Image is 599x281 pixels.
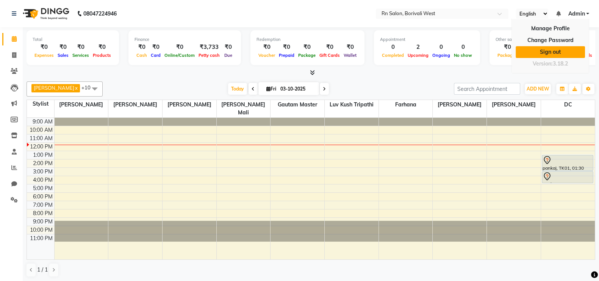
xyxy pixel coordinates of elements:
[149,53,163,58] span: Card
[496,53,519,58] span: Packages
[256,36,358,43] div: Redemption
[542,172,593,183] div: pankaj, TK01, 03:30 PM-05:00 PM, Whitening pedicure
[74,85,78,91] a: x
[135,43,149,52] div: ₹0
[56,43,70,52] div: ₹0
[108,100,162,109] span: [PERSON_NAME]
[31,151,54,159] div: 1:00 PM
[222,43,235,52] div: ₹0
[256,53,277,58] span: Voucher
[31,168,54,176] div: 3:00 PM
[28,143,54,151] div: 12:00 PM
[197,43,222,52] div: ₹3,733
[91,43,113,52] div: ₹0
[342,43,358,52] div: ₹0
[516,58,585,69] div: Version:3.18.2
[433,100,486,109] span: [PERSON_NAME]
[31,184,54,192] div: 5:00 PM
[31,209,54,217] div: 8:00 PM
[452,53,474,58] span: No show
[70,53,91,58] span: Services
[454,83,520,95] input: Search Appointment
[516,23,585,34] a: Manage Profile
[516,46,585,58] a: Sign out
[37,266,48,274] span: 1 / 1
[197,53,222,58] span: Petty cash
[277,43,296,52] div: ₹0
[70,43,91,52] div: ₹0
[271,100,324,109] span: Gautam master
[380,36,474,43] div: Appointment
[33,43,56,52] div: ₹0
[19,3,71,24] img: logo
[264,86,278,92] span: Fri
[163,100,216,109] span: [PERSON_NAME]
[34,85,74,91] span: [PERSON_NAME]
[33,53,56,58] span: Expenses
[525,84,551,94] button: ADD NEW
[27,100,54,108] div: Stylist
[496,43,519,52] div: ₹0
[56,53,70,58] span: Sales
[325,100,378,109] span: Luv kush tripathi
[83,3,117,24] b: 08047224946
[163,43,197,52] div: ₹0
[380,53,406,58] span: Completed
[217,100,271,117] span: [PERSON_NAME] Mali
[542,155,593,170] div: pankaj, TK01, 01:30 PM-03:30 PM, [DEMOGRAPHIC_DATA] Haircut (Creative stylist) W/O
[527,86,549,92] span: ADD NEW
[91,53,113,58] span: Products
[380,43,406,52] div: 0
[452,43,474,52] div: 0
[31,118,54,126] div: 9:00 AM
[296,53,317,58] span: Package
[228,83,247,95] span: Today
[406,53,430,58] span: Upcoming
[430,43,452,52] div: 0
[33,36,113,43] div: Total
[81,84,96,91] span: +10
[31,201,54,209] div: 7:00 PM
[28,226,54,234] div: 10:00 PM
[342,53,358,58] span: Wallet
[149,43,163,52] div: ₹0
[379,100,433,109] span: Farhana
[487,100,541,109] span: [PERSON_NAME]
[28,126,54,134] div: 10:00 AM
[296,43,317,52] div: ₹0
[516,34,585,46] a: Change Password
[222,53,234,58] span: Due
[256,43,277,52] div: ₹0
[31,159,54,167] div: 2:00 PM
[135,36,235,43] div: Finance
[163,53,197,58] span: Online/Custom
[317,43,342,52] div: ₹0
[55,100,108,109] span: [PERSON_NAME]
[31,218,54,226] div: 9:00 PM
[28,234,54,242] div: 11:00 PM
[317,53,342,58] span: Gift Cards
[406,43,430,52] div: 2
[28,134,54,142] div: 11:00 AM
[31,193,54,201] div: 6:00 PM
[541,100,595,109] span: DC
[568,10,585,18] span: Admin
[31,176,54,184] div: 4:00 PM
[135,53,149,58] span: Cash
[277,53,296,58] span: Prepaid
[278,83,316,95] input: 2025-10-03
[430,53,452,58] span: Ongoing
